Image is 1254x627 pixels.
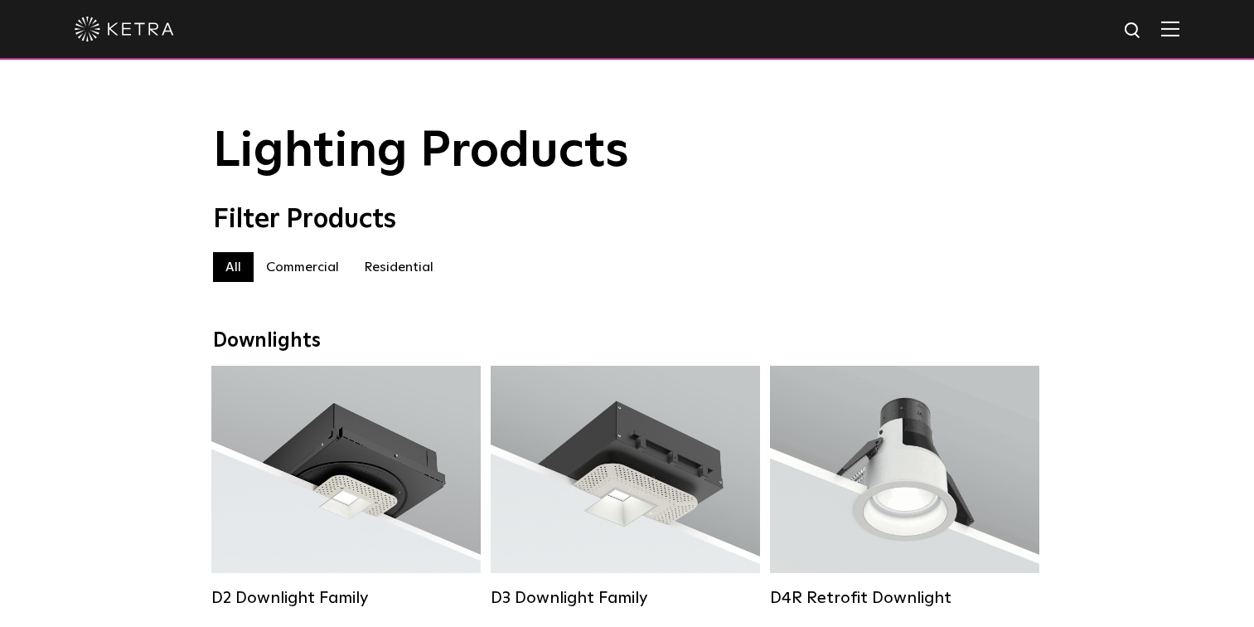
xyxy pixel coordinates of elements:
div: D2 Downlight Family [211,588,481,608]
div: D4R Retrofit Downlight [770,588,1039,608]
a: D4R Retrofit Downlight Lumen Output:800Colors:White / BlackBeam Angles:15° / 25° / 40° / 60°Watta... [770,366,1039,608]
a: D3 Downlight Family Lumen Output:700 / 900 / 1100Colors:White / Black / Silver / Bronze / Paintab... [491,366,760,608]
div: Downlights [213,329,1042,353]
img: search icon [1123,21,1144,41]
label: Residential [351,252,446,282]
a: D2 Downlight Family Lumen Output:1200Colors:White / Black / Gloss Black / Silver / Bronze / Silve... [211,366,481,608]
img: ketra-logo-2019-white [75,17,174,41]
div: D3 Downlight Family [491,588,760,608]
img: Hamburger%20Nav.svg [1161,21,1179,36]
label: All [213,252,254,282]
span: Lighting Products [213,127,629,177]
div: Filter Products [213,204,1042,236]
label: Commercial [254,252,351,282]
